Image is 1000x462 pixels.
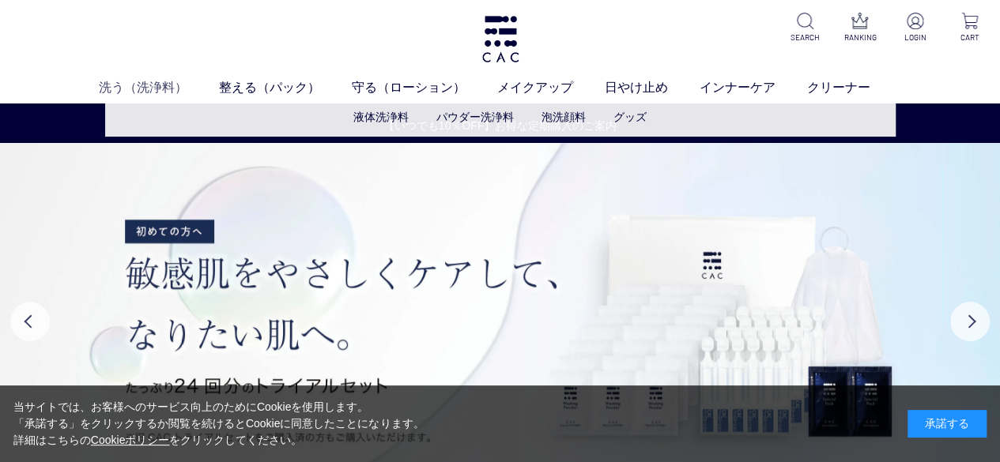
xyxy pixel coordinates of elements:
p: CART [952,32,987,43]
a: 日やけ止め [605,78,700,97]
a: LOGIN [897,13,933,43]
a: Cookieポリシー [91,434,170,446]
a: 【いつでも10％OFF】お得な定期購入のご案内 [1,118,999,134]
a: メイクアップ [497,78,605,97]
a: 守る（ローション） [352,78,497,97]
a: 液体洗浄料 [353,111,409,123]
a: グッズ [613,111,647,123]
a: クリーナー [807,78,902,97]
a: CART [952,13,987,43]
a: パウダー洗浄料 [436,111,514,123]
img: logo [480,16,521,62]
button: Previous [10,302,50,341]
div: 当サイトでは、お客様へのサービス向上のためにCookieを使用します。 「承諾する」をクリックするか閲覧を続けるとCookieに同意したことになります。 詳細はこちらの をクリックしてください。 [13,399,425,449]
button: Next [950,302,990,341]
a: SEARCH [787,13,823,43]
a: 泡洗顔料 [542,111,586,123]
p: RANKING [842,32,877,43]
a: インナーケア [700,78,807,97]
a: RANKING [842,13,877,43]
a: 整える（パック） [219,78,352,97]
p: LOGIN [897,32,933,43]
p: SEARCH [787,32,823,43]
div: 承諾する [908,410,987,438]
a: 洗う（洗浄料） [99,78,219,97]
